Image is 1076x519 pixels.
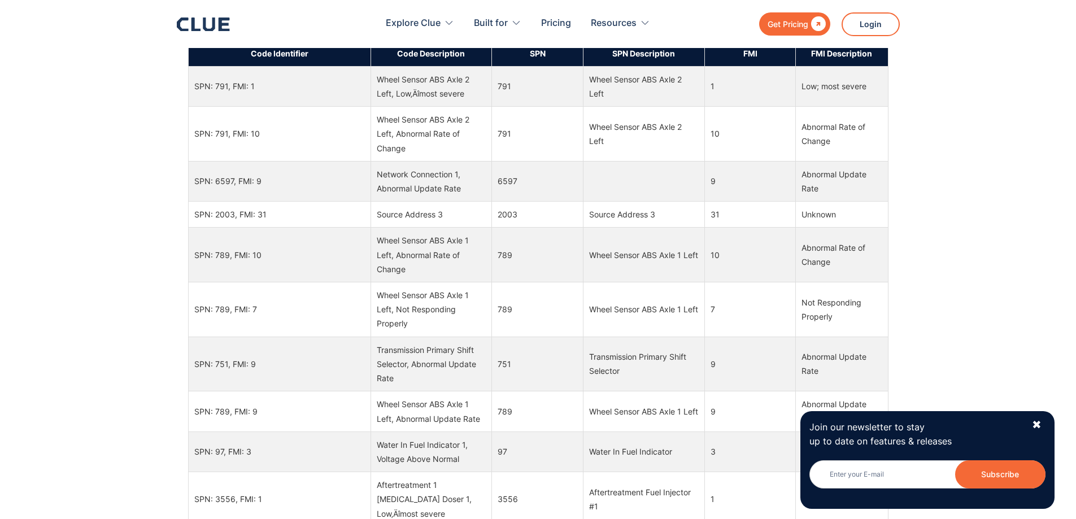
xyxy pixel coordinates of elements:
td: 10 [704,228,796,282]
td: SPN: 791, FMI: 1 [188,66,371,106]
div: Explore Clue [386,6,441,41]
a: Pricing [541,6,571,41]
div: Wheel Sensor ABS Axle 1 Left, Abnormal Rate of Change [377,233,486,276]
div: Aftertreatment Fuel Injector #1 [589,485,699,513]
div: Abnormal Update Rate [801,167,882,195]
a: Get Pricing [759,12,830,36]
td: SPN: 789, FMI: 10 [188,228,371,282]
td: 751 [492,337,583,391]
input: Subscribe [955,460,1045,489]
td: 791 [492,66,583,106]
div: Wheel Sensor ABS Axle 1 Left, Not Responding Properly [377,288,486,331]
div: Resources [591,6,637,41]
div: Wheel Sensor ABS Axle 2 Left [589,72,699,101]
td: Unknown [796,202,888,228]
div: Wheel Sensor ABS Axle 2 Left [589,120,699,148]
div: Network Connection 1, Abnormal Update Rate [377,167,486,195]
th: SPN [492,40,583,66]
td: Low; most severe [796,66,888,106]
div: Wheel Sensor ABS Axle 2 Left, Low‚Äîmost severe [377,72,486,101]
th: FMI [704,40,796,66]
div: Get Pricing [768,17,808,31]
div: Water In Fuel Indicator [589,444,699,459]
td: SPN: 751, FMI: 9 [188,337,371,391]
div: Water In Fuel Indicator 1, Voltage Above Normal [377,438,486,466]
th: SPN Description [583,40,704,66]
td: SPN: 789, FMI: 7 [188,282,371,337]
td: SPN: 6597, FMI: 9 [188,161,371,201]
div: Transmission Primary Shift Selector [589,350,699,378]
div: Wheel Sensor ABS Axle 1 Left [589,302,699,316]
div:  [808,17,826,31]
td: 1 [704,66,796,106]
div: Abnormal Update Rate [801,350,882,378]
td: 2003 [492,202,583,228]
div: Built for [474,6,508,41]
div: Wheel Sensor ABS Axle 1 Left [589,404,699,418]
input: Enter your E-mail [809,460,1045,489]
td: 3 [704,431,796,472]
div: Wheel Sensor ABS Axle 1 Left, Abnormal Update Rate [377,397,486,425]
div: ✖ [1032,418,1042,432]
td: 789 [492,391,583,431]
td: 791 [492,107,583,162]
div: Explore Clue [386,6,454,41]
td: 9 [704,391,796,431]
td: 789 [492,228,583,282]
td: 789 [492,282,583,337]
td: SPN: 789, FMI: 9 [188,391,371,431]
div: Transmission Primary Shift Selector, Abnormal Update Rate [377,343,486,386]
td: 10 [704,107,796,162]
th: Code Identifier [188,40,371,66]
div: Resources [591,6,650,41]
div: Wheel Sensor ABS Axle 2 Left, Abnormal Rate of Change [377,112,486,155]
div: Not Responding Properly [801,295,882,324]
th: FMI Description [796,40,888,66]
div: Wheel Sensor ABS Axle 1 Left [589,248,699,262]
td: 7 [704,282,796,337]
td: 9 [704,337,796,391]
td: 9 [704,161,796,201]
a: Login [842,12,900,36]
div: Abnormal Rate of Change [801,120,882,148]
td: 97 [492,431,583,472]
th: Code Description [371,40,492,66]
td: SPN: 791, FMI: 10 [188,107,371,162]
div: Source Address 3 [589,207,699,221]
div: Abnormal Update Rate [801,397,882,425]
td: 31 [704,202,796,228]
td: 6597 [492,161,583,201]
form: Newsletter [809,460,1045,500]
div: Source Address 3 [377,207,486,221]
div: Abnormal Rate of Change [801,241,882,269]
div: Built for [474,6,521,41]
td: SPN: 2003, FMI: 31 [188,202,371,228]
p: Join our newsletter to stay up to date on features & releases [809,420,1022,448]
td: SPN: 97, FMI: 3 [188,431,371,472]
